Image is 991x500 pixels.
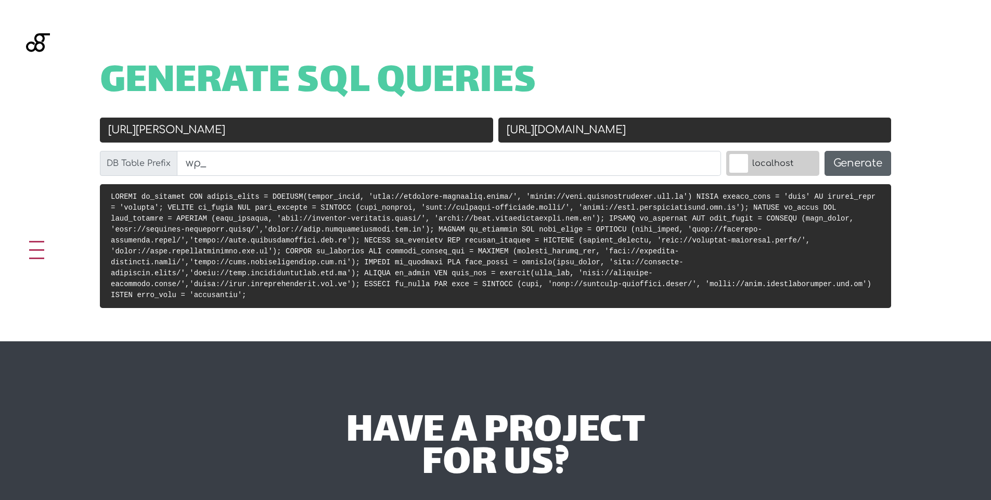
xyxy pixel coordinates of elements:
[100,118,493,143] input: Old URL
[111,193,876,299] code: LOREMI do_sitamet CON adipis_elits = DOEIUSM(tempor_incid, 'utla://etdolore-magnaaliq.enima/', 'm...
[100,67,536,99] span: Generate SQL Queries
[825,151,891,176] button: Generate
[726,151,819,176] label: localhost
[498,118,892,143] input: New URL
[187,416,804,481] div: have a project for us?
[100,151,177,176] label: DB Table Prefix
[177,151,721,176] input: wp_
[26,33,50,111] img: Blackgate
